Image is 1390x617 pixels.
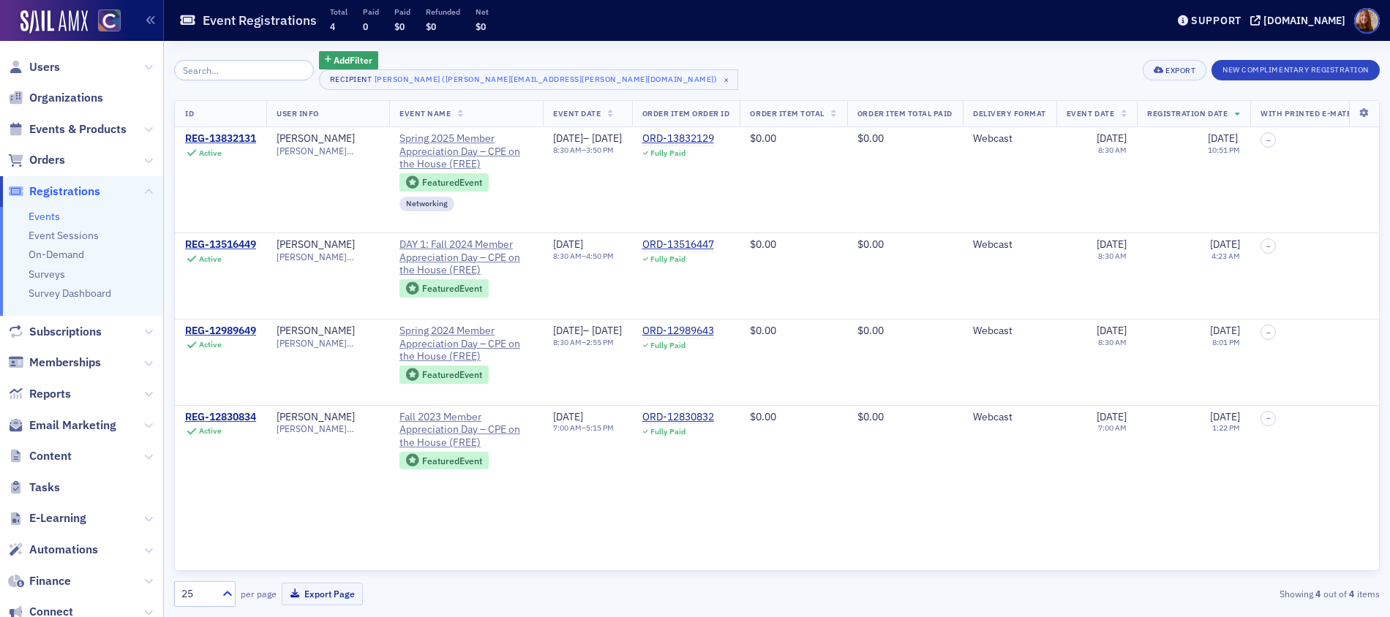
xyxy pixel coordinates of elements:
[553,108,601,118] span: Event Date
[277,132,355,145] a: [PERSON_NAME]
[1165,67,1195,75] div: Export
[642,132,714,145] a: ORD-13832129
[422,457,482,465] div: Featured Event
[642,411,714,424] a: ORD-12830832
[1147,108,1228,118] span: Registration Date
[553,132,622,145] div: –
[1347,587,1357,600] strong: 4
[277,238,355,251] a: [PERSON_NAME]
[319,69,739,90] button: Recipient[PERSON_NAME] ([PERSON_NAME][EMAIL_ADDRESS][PERSON_NAME][DOMAIN_NAME])×
[857,238,884,251] span: $0.00
[1212,337,1240,347] time: 8:01 PM
[199,254,222,264] div: Active
[553,337,582,347] time: 8:30 AM
[203,12,317,29] h1: Event Registrations
[29,210,60,223] a: Events
[29,480,60,496] span: Tasks
[185,238,256,251] a: REG-13516449
[988,587,1380,600] div: Showing out of items
[1354,8,1380,34] span: Profile
[642,108,730,118] span: Order Item Order ID
[553,325,622,338] div: –
[29,448,72,464] span: Content
[1211,62,1380,75] a: New Complimentary Registration
[277,145,379,156] span: [PERSON_NAME][EMAIL_ADDRESS][PERSON_NAME][DOMAIN_NAME]
[1261,108,1375,118] span: With Printed E-Materials
[277,423,379,434] span: [PERSON_NAME][EMAIL_ADDRESS][PERSON_NAME][DOMAIN_NAME]
[1143,60,1206,80] button: Export
[8,324,102,340] a: Subscriptions
[553,251,582,261] time: 8:30 AM
[29,417,116,434] span: Email Marketing
[29,59,60,75] span: Users
[422,178,482,186] div: Featured Event
[642,238,714,251] div: ORD-13516447
[1266,242,1271,251] span: –
[553,423,582,433] time: 7:00 AM
[586,423,614,433] time: 5:15 PM
[650,341,685,350] div: Fully Paid
[399,132,533,171] a: Spring 2025 Member Appreciation Day – CPE on the House (FREE)
[20,10,88,34] img: SailAMX
[1211,251,1240,261] time: 4:23 AM
[750,324,776,337] span: $0.00
[1191,14,1241,27] div: Support
[185,411,256,424] a: REG-12830834
[1266,328,1271,337] span: –
[319,51,379,69] button: AddFilter
[399,108,451,118] span: Event Name
[750,410,776,423] span: $0.00
[8,355,101,371] a: Memberships
[8,417,116,434] a: Email Marketing
[422,371,482,379] div: Featured Event
[1097,132,1127,145] span: [DATE]
[1208,145,1240,155] time: 10:51 PM
[399,279,489,298] div: Featured Event
[399,411,533,450] a: Fall 2023 Member Appreciation Day – CPE on the House (FREE)
[399,197,454,211] div: Networking
[8,121,127,137] a: Events & Products
[1098,337,1127,347] time: 8:30 AM
[857,132,884,145] span: $0.00
[750,108,824,118] span: Order Item Total
[375,72,718,86] div: [PERSON_NAME] ([PERSON_NAME][EMAIL_ADDRESS][PERSON_NAME][DOMAIN_NAME])
[277,411,355,424] a: [PERSON_NAME]
[1266,414,1271,423] span: –
[185,132,256,145] a: REG-13832131
[277,338,379,349] span: [PERSON_NAME][EMAIL_ADDRESS][PERSON_NAME][DOMAIN_NAME]
[8,183,100,200] a: Registrations
[282,583,363,605] button: Export Page
[1210,238,1240,251] span: [DATE]
[1210,410,1240,423] span: [DATE]
[29,573,71,589] span: Finance
[1211,60,1380,80] button: New Complimentary Registration
[399,452,489,470] div: Featured Event
[8,480,60,496] a: Tasks
[426,20,436,32] span: $0
[29,268,65,281] a: Surveys
[29,152,65,168] span: Orders
[88,10,121,34] a: View Homepage
[174,60,314,80] input: Search…
[1067,108,1114,118] span: Event Date
[334,53,372,67] span: Add Filter
[1097,238,1127,251] span: [DATE]
[650,148,685,158] div: Fully Paid
[8,90,103,106] a: Organizations
[399,238,533,277] span: DAY 1: Fall 2024 Member Appreciation Day – CPE on the House (FREE)
[8,152,65,168] a: Orders
[553,410,583,423] span: [DATE]
[857,108,953,118] span: Order Item Total Paid
[426,7,460,17] p: Refunded
[29,510,86,526] span: E-Learning
[8,448,72,464] a: Content
[720,73,733,86] span: ×
[399,325,533,363] a: Spring 2024 Member Appreciation Day – CPE on the House (FREE)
